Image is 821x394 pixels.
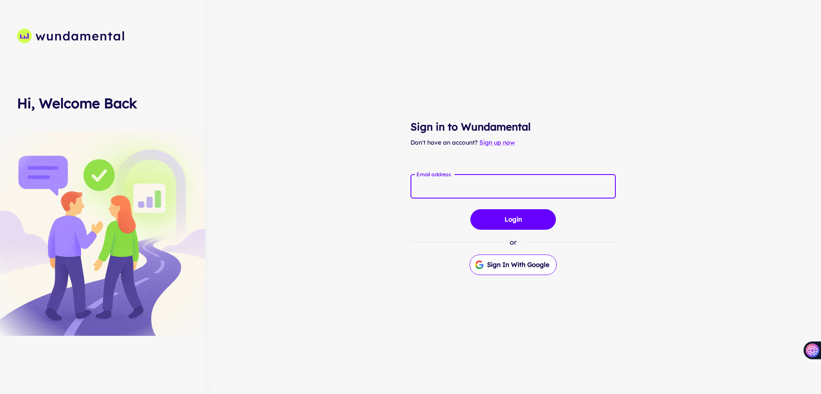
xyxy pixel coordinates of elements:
[470,255,557,275] button: Sign in with Google
[410,119,616,134] h4: Sign in to Wundamental
[416,171,451,178] label: Email address
[479,139,515,146] a: Sign up now
[410,138,616,147] p: Don't have an account?
[510,237,517,247] p: or
[470,209,556,230] button: Login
